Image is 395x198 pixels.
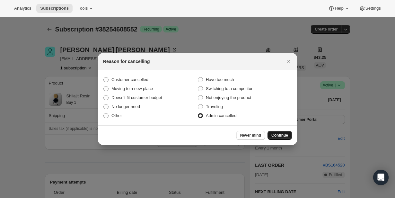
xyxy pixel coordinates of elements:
button: Subscriptions [36,4,73,13]
h2: Reason for cancelling [103,58,150,65]
span: Admin cancelled [206,113,236,118]
span: Have too much [206,77,234,82]
span: Moving to a new place [111,86,153,91]
span: Doesn't fit customer budget [111,95,162,100]
span: Continue [271,133,288,138]
div: Open Intercom Messenger [373,170,389,185]
span: Not enjoying the product [206,95,251,100]
span: Never mind [240,133,261,138]
span: Subscriptions [40,6,69,11]
span: Customer cancelled [111,77,148,82]
span: Settings [365,6,381,11]
span: Help [335,6,343,11]
span: Switching to a competitor [206,86,252,91]
button: Settings [355,4,385,13]
span: No longer need [111,104,140,109]
span: Traveling [206,104,223,109]
button: Analytics [10,4,35,13]
button: Tools [74,4,98,13]
button: Continue [268,131,292,140]
button: Close [284,57,293,66]
button: Never mind [236,131,265,140]
span: Other [111,113,122,118]
span: Analytics [14,6,31,11]
span: Tools [78,6,88,11]
button: Help [324,4,354,13]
